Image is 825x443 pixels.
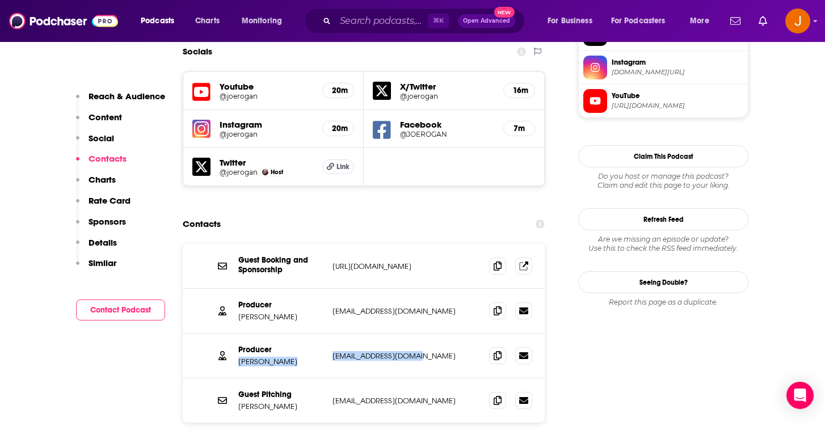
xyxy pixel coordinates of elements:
[400,81,494,92] h5: X/Twitter
[238,300,323,310] p: Producer
[332,261,480,271] p: [URL][DOMAIN_NAME]
[9,10,118,32] img: Podchaser - Follow, Share and Rate Podcasts
[220,92,313,100] a: @joerogan
[578,208,748,230] button: Refresh Feed
[540,12,607,30] button: open menu
[238,357,323,366] p: [PERSON_NAME]
[513,86,525,95] h5: 16m
[612,68,743,77] span: instagram.com/joerogan
[400,92,494,100] a: @joerogan
[133,12,189,30] button: open menu
[458,14,515,28] button: Open AdvancedNew
[612,102,743,110] span: https://www.youtube.com/@joerogan
[183,41,212,62] h2: Socials
[785,9,810,33] span: Logged in as justine87181
[332,351,480,361] p: [EMAIL_ADDRESS][DOMAIN_NAME]
[583,89,743,113] a: YouTube[URL][DOMAIN_NAME]
[690,13,709,29] span: More
[89,112,122,123] p: Content
[578,172,748,190] div: Claim and edit this page to your liking.
[238,255,323,275] p: Guest Booking and Sponsorship
[89,195,131,206] p: Rate Card
[548,13,592,29] span: For Business
[89,258,116,268] p: Similar
[578,235,748,253] div: Are we missing an episode or update? Use this to check the RSS feed immediately.
[195,13,220,29] span: Charts
[76,195,131,216] button: Rate Card
[141,13,174,29] span: Podcasts
[578,145,748,167] button: Claim This Podcast
[76,216,126,237] button: Sponsors
[332,124,344,133] h5: 20m
[76,133,114,154] button: Social
[463,18,510,24] span: Open Advanced
[76,258,116,279] button: Similar
[785,9,810,33] img: User Profile
[513,124,525,133] h5: 7m
[238,345,323,355] p: Producer
[400,119,494,130] h5: Facebook
[612,57,743,67] span: Instagram
[76,174,116,195] button: Charts
[578,172,748,181] span: Do you host or manage this podcast?
[220,130,313,138] a: @joerogan
[332,396,480,406] p: [EMAIL_ADDRESS][DOMAIN_NAME]
[583,56,743,79] a: Instagram[DOMAIN_NAME][URL]
[89,216,126,227] p: Sponsors
[322,159,354,174] a: Link
[262,169,268,175] img: Joe Rogan
[89,237,117,248] p: Details
[76,91,165,112] button: Reach & Audience
[428,14,449,28] span: ⌘ K
[332,306,480,316] p: [EMAIL_ADDRESS][DOMAIN_NAME]
[726,11,745,31] a: Show notifications dropdown
[220,119,313,130] h5: Instagram
[578,298,748,307] div: Report this page as a duplicate.
[786,382,814,409] div: Open Intercom Messenger
[238,402,323,411] p: [PERSON_NAME]
[612,91,743,101] span: YouTube
[682,12,723,30] button: open menu
[242,13,282,29] span: Monitoring
[234,12,297,30] button: open menu
[604,12,682,30] button: open menu
[238,312,323,322] p: [PERSON_NAME]
[220,81,313,92] h5: Youtube
[76,153,127,174] button: Contacts
[238,390,323,399] p: Guest Pitching
[336,162,350,171] span: Link
[89,91,165,102] p: Reach & Audience
[400,130,494,138] a: @JOEROGAN
[611,13,666,29] span: For Podcasters
[220,168,258,176] a: @joerogan
[494,7,515,18] span: New
[332,86,344,95] h5: 20m
[89,153,127,164] p: Contacts
[76,112,122,133] button: Content
[754,11,772,31] a: Show notifications dropdown
[89,174,116,185] p: Charts
[183,213,221,235] h2: Contacts
[335,12,428,30] input: Search podcasts, credits, & more...
[271,168,283,176] span: Host
[785,9,810,33] button: Show profile menu
[578,271,748,293] a: Seeing Double?
[76,299,165,320] button: Contact Podcast
[89,133,114,144] p: Social
[192,120,211,138] img: iconImage
[188,12,226,30] a: Charts
[220,157,313,168] h5: Twitter
[315,8,536,34] div: Search podcasts, credits, & more...
[76,237,117,258] button: Details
